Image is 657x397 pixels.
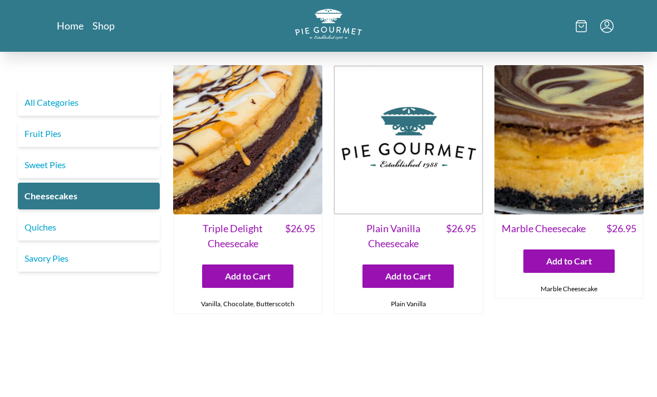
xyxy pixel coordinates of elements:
a: Shop [92,19,115,32]
img: logo [295,9,362,40]
div: Vanilla, Chocolate, Butterscotch [174,295,322,313]
div: Marble Cheesecake [495,280,643,298]
span: Add to Cart [385,269,431,283]
span: $ 26.95 [606,221,636,236]
span: Add to Cart [546,254,592,268]
a: Fruit Pies [18,120,160,147]
a: Sweet Pies [18,151,160,178]
span: Triple Delight Cheesecake [180,221,285,251]
button: Add to Cart [202,264,293,288]
a: All Categories [18,89,160,116]
a: Home [57,19,84,32]
div: Plain Vanilla [334,295,482,313]
a: Cheesecakes [18,183,160,209]
a: Savory Pies [18,245,160,272]
span: $ 26.95 [285,221,315,251]
button: Menu [600,19,614,33]
span: Plain Vanilla Cheesecake [341,221,445,251]
a: Logo [295,9,362,43]
span: $ 26.95 [446,221,476,251]
span: Add to Cart [225,269,271,283]
button: Add to Cart [362,264,454,288]
span: Marble Cheesecake [502,221,586,236]
img: Triple Delight Cheesecake [173,65,322,214]
img: Plain Vanilla Cheesecake [334,65,483,214]
button: Add to Cart [523,249,615,273]
a: Quiches [18,214,160,241]
img: Marble Cheesecake [494,65,644,214]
